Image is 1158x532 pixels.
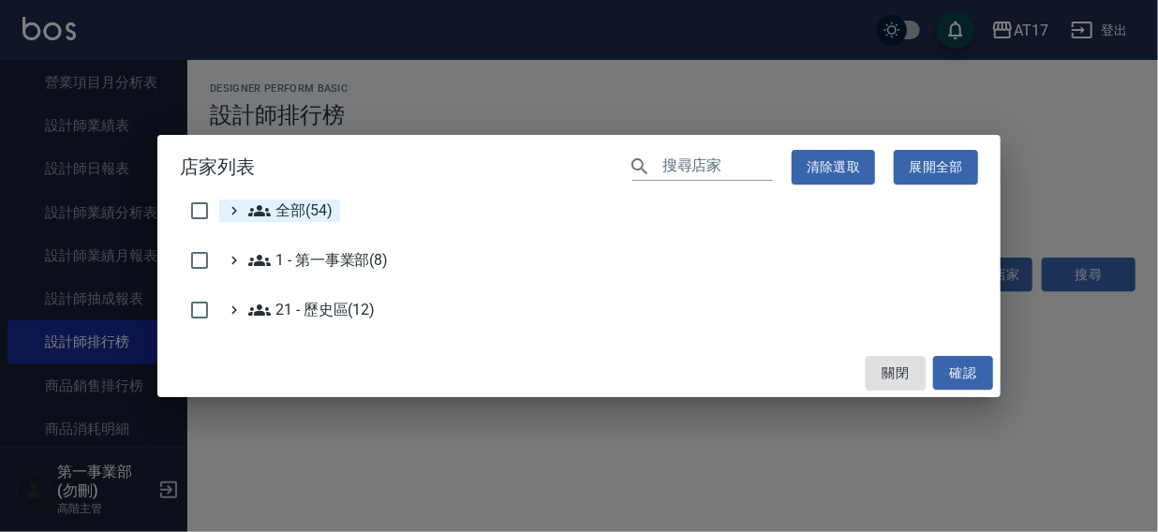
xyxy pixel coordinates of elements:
[248,249,388,272] span: 1 - 第一事業部(8)
[248,199,333,222] span: 全部(54)
[662,154,773,181] input: 搜尋店家
[866,356,926,391] button: 關閉
[933,356,993,391] button: 確認
[894,150,978,185] button: 展開全部
[157,135,1001,199] h2: 店家列表
[792,150,876,185] button: 清除選取
[248,299,375,321] span: 21 - 歷史區(12)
